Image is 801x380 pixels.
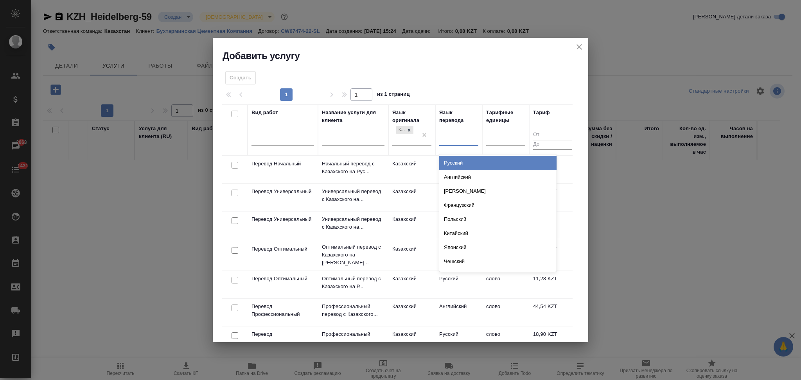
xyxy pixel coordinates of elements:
p: Универсальный перевод с Казахского на... [322,188,384,203]
div: Тариф [533,109,550,117]
td: Английский [435,184,482,211]
td: слово [482,271,529,298]
td: Казахский [388,271,435,298]
p: Перевод Начальный [251,160,314,168]
td: Казахский [388,299,435,326]
div: Казахский [395,125,414,135]
div: Сербский [439,269,557,283]
div: [PERSON_NAME] [439,184,557,198]
td: Казахский [388,156,435,183]
p: Перевод Универсальный [251,188,314,195]
div: Казахский [396,126,405,134]
td: Английский [435,241,482,269]
td: Русский [435,212,482,239]
td: 11,28 KZT [529,271,576,298]
p: Начальный перевод с Казахского на Рус... [322,160,384,176]
div: Язык перевода [439,109,478,124]
td: Английский [435,299,482,326]
div: Китайский [439,226,557,240]
p: Перевод Оптимальный [251,245,314,253]
p: Универсальный перевод с Казахского на... [322,215,384,231]
p: Перевод Универсальный [251,215,314,223]
td: 44,54 KZT [529,299,576,326]
div: Чешский [439,255,557,269]
div: Японский [439,240,557,255]
div: Английский [439,170,557,184]
td: Казахский [388,184,435,211]
span: из 1 страниц [377,90,410,101]
p: Перевод Профессиональный [251,330,314,346]
td: Русский [435,271,482,298]
button: close [573,41,585,53]
td: 18,90 KZT [529,326,576,354]
p: Перевод Профессиональный [251,303,314,318]
div: Русский [439,156,557,170]
td: Казахский [388,212,435,239]
div: Французский [439,198,557,212]
input: До [533,140,572,150]
p: Профессиональный перевод с Казахского... [322,330,384,346]
td: Казахский [388,326,435,354]
td: Русский [435,326,482,354]
input: От [533,130,572,140]
p: Перевод Оптимальный [251,275,314,283]
h2: Добавить услугу [223,50,588,62]
div: Название услуги для клиента [322,109,384,124]
div: Польский [439,212,557,226]
p: Профессиональный перевод с Казахского... [322,303,384,318]
p: Оптимальный перевод с Казахского на [PERSON_NAME]... [322,243,384,267]
td: слово [482,299,529,326]
div: Язык оригинала [392,109,431,124]
div: Тарифные единицы [486,109,525,124]
td: Русский [435,156,482,183]
td: Казахский [388,241,435,269]
td: слово [482,326,529,354]
div: Вид работ [251,109,278,117]
p: Оптимальный перевод с Казахского на Р... [322,275,384,290]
